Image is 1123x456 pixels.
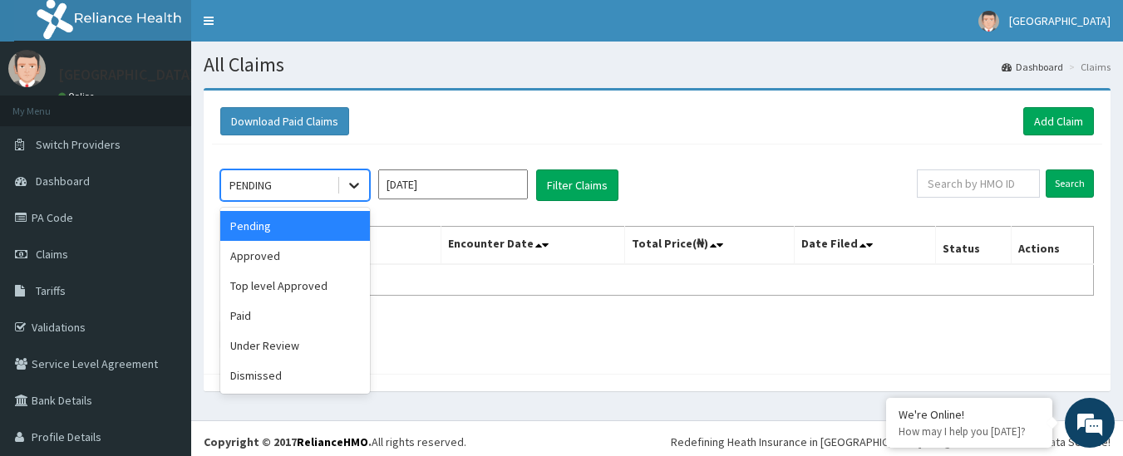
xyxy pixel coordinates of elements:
[220,331,370,360] div: Under Review
[297,434,368,449] a: RelianceHMO
[1065,60,1111,74] li: Claims
[1046,169,1094,198] input: Search
[220,301,370,331] div: Paid
[899,424,1040,439] p: How may I help you today?
[899,407,1040,422] div: We're Online!
[229,177,272,194] div: PENDING
[220,271,370,301] div: Top level Approved
[441,227,624,265] th: Encounter Date
[1023,107,1094,135] a: Add Claim
[36,174,90,189] span: Dashboard
[204,434,372,449] strong: Copyright © 2017 .
[36,283,66,298] span: Tariffs
[795,227,935,265] th: Date Filed
[58,91,98,102] a: Online
[1012,227,1094,265] th: Actions
[978,11,999,32] img: User Image
[624,227,795,265] th: Total Price(₦)
[220,360,370,390] div: Dismissed
[536,169,618,201] button: Filter Claims
[671,434,1111,450] div: Redefining Heath Insurance in [GEOGRAPHIC_DATA] using Telemedicine and Data Science!
[204,54,1111,76] h1: All Claims
[36,247,68,262] span: Claims
[917,169,1040,198] input: Search by HMO ID
[378,169,528,199] input: Select Month and Year
[220,211,370,241] div: Pending
[1002,60,1063,74] a: Dashboard
[935,227,1011,265] th: Status
[220,241,370,271] div: Approved
[36,137,121,152] span: Switch Providers
[1009,13,1111,28] span: [GEOGRAPHIC_DATA]
[8,50,46,87] img: User Image
[220,107,349,135] button: Download Paid Claims
[58,67,195,82] p: [GEOGRAPHIC_DATA]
